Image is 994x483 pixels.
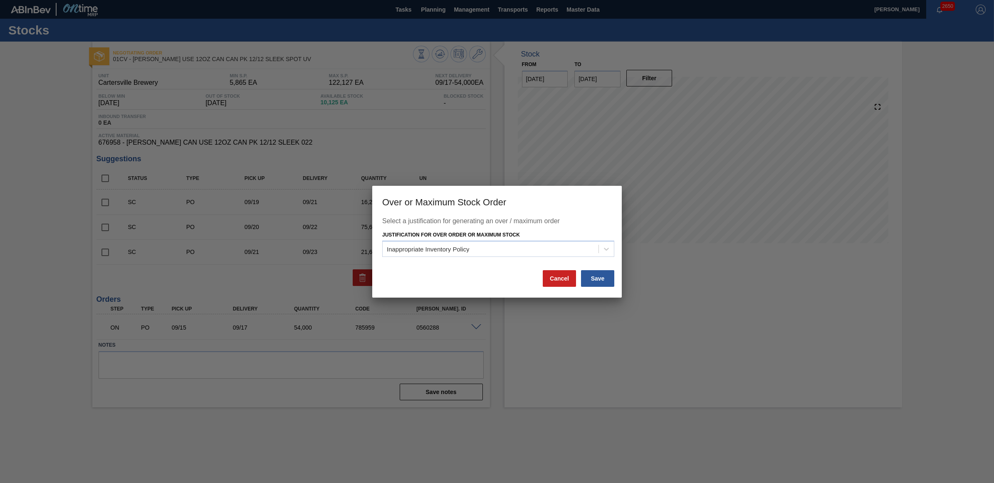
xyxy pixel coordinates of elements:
[372,186,622,217] h3: Over or Maximum Stock Order
[382,217,612,229] div: Select a justification for generating an over / maximum order
[387,246,469,253] div: Inappropriate Inventory Policy
[581,270,614,287] button: Save
[382,232,520,238] label: Justification for Over Order or Maximum Stock
[543,270,576,287] button: Cancel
